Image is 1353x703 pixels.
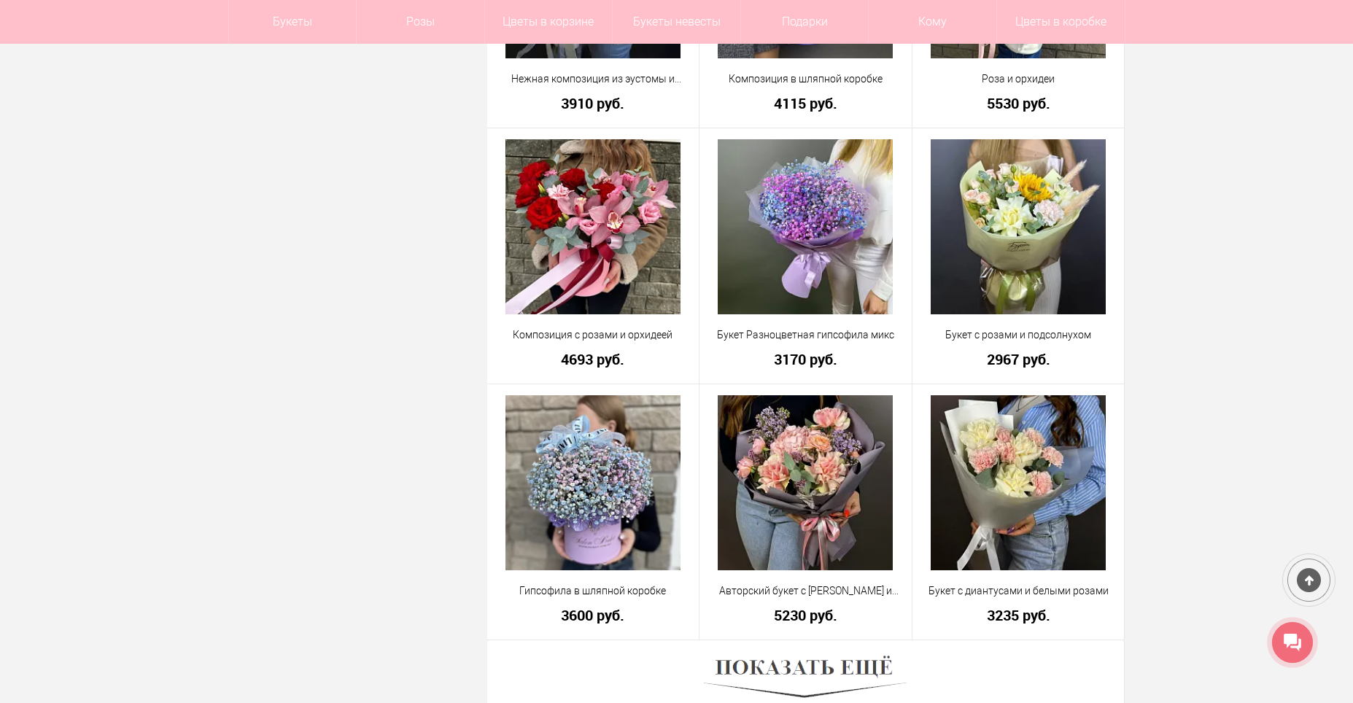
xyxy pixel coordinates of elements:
img: Букет Разноцветная гипсофила микс [718,139,893,314]
a: 2967 руб. [922,351,1115,367]
a: Гипсофила в шляпной коробке [497,583,690,599]
a: 3910 руб. [497,96,690,111]
img: Гипсофила в шляпной коробке [505,395,681,570]
a: Роза и орхидеи [922,71,1115,87]
a: 4115 руб. [709,96,902,111]
a: Авторский букет с [PERSON_NAME] и [PERSON_NAME] [709,583,902,599]
a: 3170 руб. [709,351,902,367]
a: 4693 руб. [497,351,690,367]
a: Нежная композиция из эустомы и гвоздики [497,71,690,87]
img: Авторский букет с сиренью и розами [718,395,893,570]
a: 3600 руб. [497,607,690,623]
img: Композиция с розами и орхидеей [505,139,681,314]
a: Композиция в шляпной коробке [709,71,902,87]
img: Букет с диантусами и белыми розами [931,395,1106,570]
img: Букет с розами и подсолнухом [931,139,1106,314]
a: Букет Разноцветная гипсофила микс [709,327,902,343]
a: 5230 руб. [709,607,902,623]
a: Букет с розами и подсолнухом [922,327,1115,343]
a: 5530 руб. [922,96,1115,111]
a: Композиция с розами и орхидеей [497,327,690,343]
a: 3235 руб. [922,607,1115,623]
a: Показать ещё [704,672,907,684]
a: Букет с диантусами и белыми розами [922,583,1115,599]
